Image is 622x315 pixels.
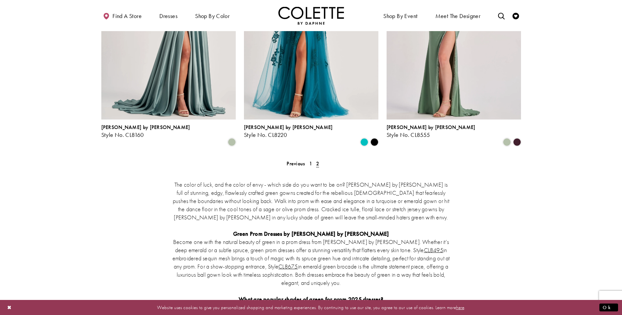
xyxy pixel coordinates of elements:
span: Style No. CL8555 [387,131,430,139]
span: Shop By Event [382,7,419,25]
a: Visit Home Page [278,7,344,25]
i: Raisin [513,138,521,146]
a: Meet the designer [434,7,482,25]
span: [PERSON_NAME] by [PERSON_NAME] [101,124,190,131]
span: Current page [314,159,321,168]
i: Jade [360,138,368,146]
a: Find a store [101,7,143,25]
span: 1 [309,160,312,167]
button: Submit Dialog [599,303,618,311]
span: [PERSON_NAME] by [PERSON_NAME] [387,124,475,131]
div: Colette by Daphne Style No. CL8160 [101,124,190,138]
span: Previous [287,160,305,167]
i: Black [371,138,378,146]
a: CL8675 [278,263,298,270]
span: Shop by color [193,7,231,25]
span: Meet the designer [435,13,481,19]
span: Dresses [159,13,177,19]
span: [PERSON_NAME] by [PERSON_NAME] [244,124,333,131]
strong: Green Prom Dresses by [PERSON_NAME] by [PERSON_NAME] [233,230,389,237]
p: Website uses cookies to give you personalized shopping and marketing experiences. By continuing t... [47,303,575,312]
span: Style No. CL8220 [244,131,287,139]
a: here [456,304,464,310]
i: Sage [228,138,236,146]
div: Colette by Daphne Style No. CL8220 [244,124,333,138]
i: Sage [503,138,511,146]
a: Prev Page [285,159,307,168]
button: Close Dialog [4,302,15,313]
span: Style No. CL8160 [101,131,144,139]
div: Colette by Daphne Style No. CL8555 [387,124,475,138]
a: CL8495 [424,246,443,254]
span: Find a store [112,13,142,19]
a: Toggle search [496,7,506,25]
p: The color of luck, and the color of envy - which side do you want to be on? [PERSON_NAME] by [PER... [172,180,451,221]
span: Shop by color [195,13,230,19]
p: Become one with the natural beauty of green in a prom dress from [PERSON_NAME] by [PERSON_NAME]. ... [172,238,451,287]
strong: What are popular shades of green for prom 2025 dresses? [239,295,383,303]
a: 1 [307,159,314,168]
span: Shop By Event [383,13,417,19]
span: 2 [316,160,319,167]
img: Colette by Daphne [278,7,344,25]
a: Check Wishlist [511,7,521,25]
span: Dresses [158,7,179,25]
